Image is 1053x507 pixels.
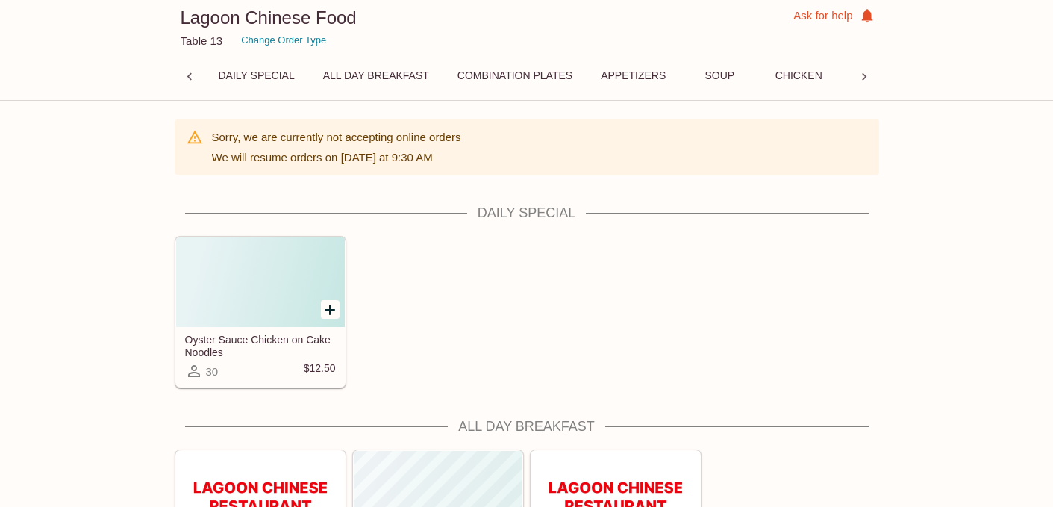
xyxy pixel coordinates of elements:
h5: $12.50 [302,362,336,380]
p: Sorry, we are currently not accepting online orders [212,130,484,144]
a: Oyster Sauce Chicken on Cake Noodles30$12.50 [175,237,346,388]
button: Daily Special [210,66,301,87]
button: Beef [838,66,905,87]
div: Oyster Sauce Chicken on Cake Noodles [176,237,345,327]
p: We will resume orders on [DATE] at 9:30 AM [212,150,484,164]
button: Soup [680,66,747,87]
h4: All Day Breakfast [175,418,879,435]
button: Combination Plates [445,66,576,87]
button: Chicken [759,66,826,87]
p: Table 13 [181,34,224,48]
h5: Oyster Sauce Chicken on Cake Noodles [185,334,336,358]
button: Add Oyster Sauce Chicken on Cake Noodles [321,300,340,319]
button: All Day Breakfast [313,66,433,87]
h4: Daily Special [175,205,879,221]
button: Change Order Type [236,29,340,52]
span: 30 [206,364,219,379]
h3: Lagoon Chinese Food [181,6,787,29]
button: Appetizers [588,66,668,87]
